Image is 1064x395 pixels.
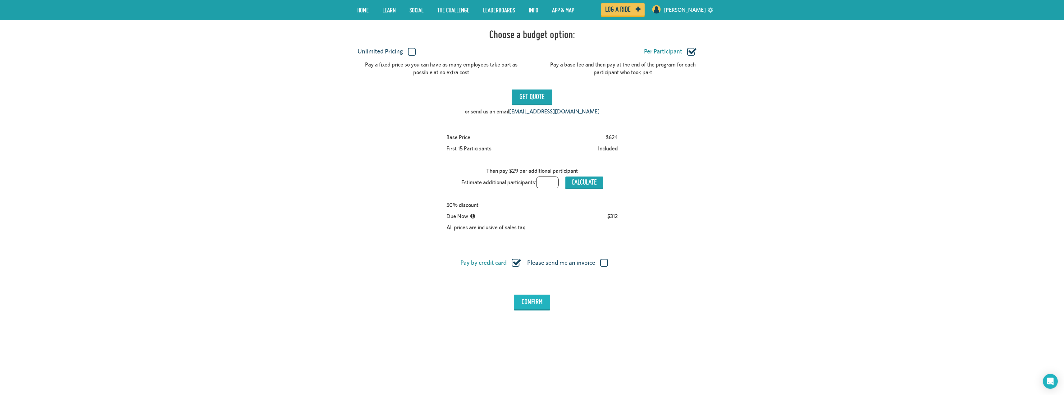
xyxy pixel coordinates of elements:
[444,222,528,233] div: All prices are inclusive of sales tax
[353,2,373,18] a: Home
[478,2,520,18] a: Leaderboards
[253,48,519,56] label: Unlimited Pricing
[444,200,481,211] div: 50% discount
[489,28,575,41] h1: Choose a budget option:
[405,2,428,18] a: Social
[483,165,581,177] div: Then pay $29 per additional participant
[603,132,621,143] div: $624
[605,7,631,12] span: Log a ride
[512,90,552,104] input: Get Quote
[459,177,606,188] div: Estimate additional participants:
[432,2,474,18] a: The Challenge
[547,2,579,18] a: App & Map
[509,108,600,115] a: [EMAIL_ADDRESS][DOMAIN_NAME]
[537,48,803,56] label: Per Participant
[460,259,521,267] label: Pay by credit card
[605,211,621,222] div: $312
[444,132,473,143] div: Base Price
[465,108,600,116] p: or send us an email
[651,4,661,14] img: User profile image
[362,61,521,76] div: Pay a fixed price so you can have as many employees take part as possible at no extra cost
[514,295,550,309] input: Confirm
[524,2,543,18] a: Info
[378,2,400,18] a: LEARN
[527,259,608,267] label: Please send me an invoice
[470,214,475,219] i: Final total depends on the number of users who take part over the course of your plan.
[1043,374,1058,389] div: Open Intercom Messenger
[444,211,480,222] div: Due Now
[664,2,706,17] a: [PERSON_NAME]
[444,143,494,154] div: First 15 Participants
[595,143,621,154] div: Included
[601,3,645,16] a: Log a ride
[565,177,603,188] button: Calculate
[543,61,703,76] div: Pay a base fee and then pay at the end of the program for each participant who took part
[708,7,713,13] a: settings drop down toggle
